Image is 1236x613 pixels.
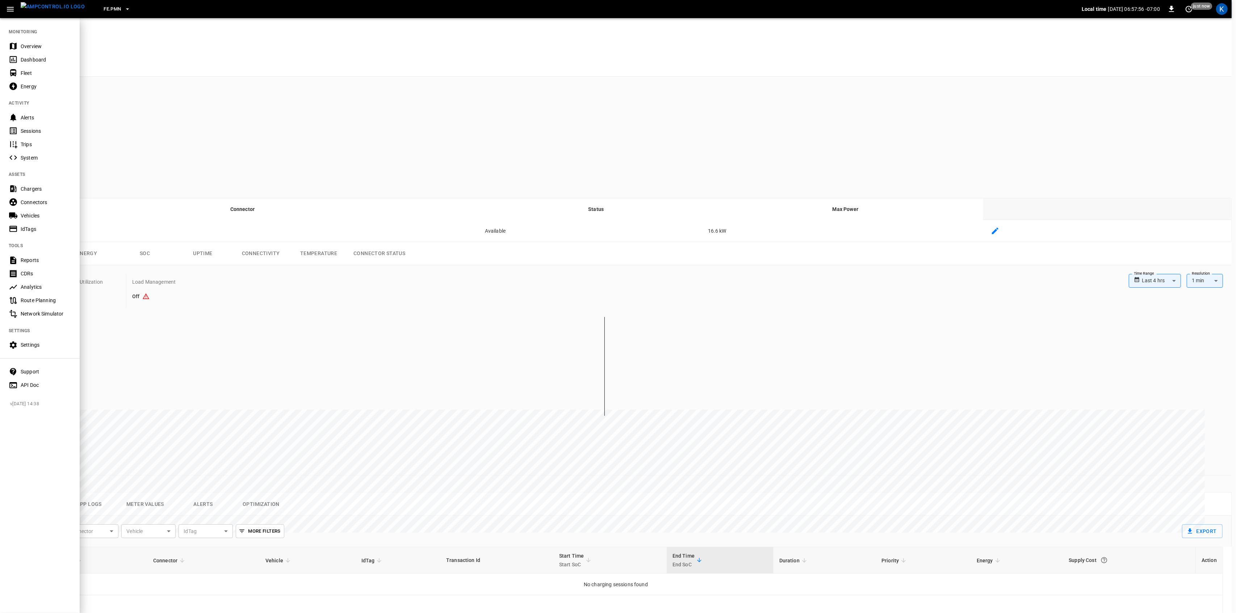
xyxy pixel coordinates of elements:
[1191,3,1212,10] span: just now
[21,283,71,291] div: Analytics
[21,69,71,77] div: Fleet
[21,154,71,161] div: System
[1183,3,1195,15] button: set refresh interval
[21,56,71,63] div: Dashboard
[21,225,71,233] div: IdTags
[21,368,71,375] div: Support
[1082,5,1107,13] p: Local time
[1216,3,1228,15] div: profile-icon
[21,257,71,264] div: Reports
[21,310,71,317] div: Network Simulator
[1108,5,1160,13] p: [DATE] 06:57:56 -07:00
[21,141,71,148] div: Trips
[21,199,71,206] div: Connectors
[21,297,71,304] div: Route Planning
[21,270,71,277] div: CDRs
[21,127,71,135] div: Sessions
[21,381,71,389] div: API Doc
[21,2,85,11] img: ampcontrol.io logo
[10,401,74,408] span: v [DATE] 14:38
[21,114,71,121] div: Alerts
[21,185,71,193] div: Chargers
[104,5,121,13] span: FE.PMN
[21,43,71,50] div: Overview
[21,341,71,348] div: Settings
[21,212,71,219] div: Vehicles
[21,83,71,90] div: Energy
